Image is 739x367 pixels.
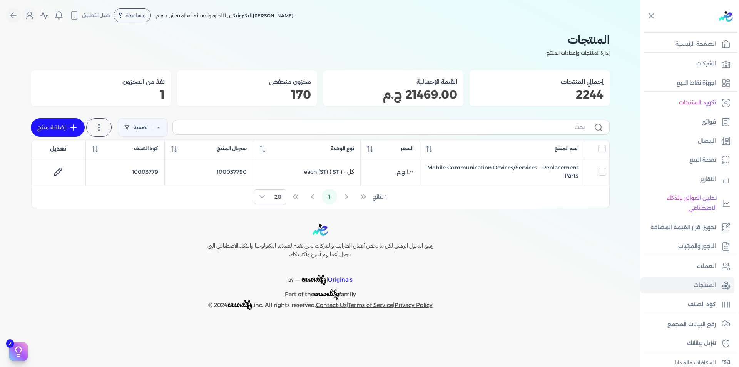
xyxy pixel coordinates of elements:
p: تجهيز اقرار القيمة المضافة [650,223,716,233]
a: رفع البيانات المجمع [640,317,734,333]
span: 2 [6,339,14,348]
a: الشركات [640,56,734,72]
span: حمل التطبيق [82,12,110,19]
td: 100037790 [165,158,253,186]
span: السعر [401,145,413,152]
a: كود الصنف [640,297,734,313]
a: تكويد المنتجات [640,95,734,111]
p: تكويد المنتجات [679,98,716,108]
span: اسم المنتج [555,145,578,152]
p: إدارة المنتجات وإعدادات المنتج [31,48,610,58]
a: الإيصال [640,133,734,149]
p: رفع البيانات المجمع [667,320,716,330]
h3: القيمة الإجمالية [329,77,457,87]
span: ensoulify [227,298,252,310]
span: مساعدة [125,13,146,18]
img: logo [719,11,733,22]
p: فواتير [702,117,716,127]
a: تحليل الفواتير بالذكاء الاصطناعي [640,190,734,216]
a: العملاء [640,258,734,275]
p: كود الصنف [688,300,716,310]
td: 10003779 [85,158,165,186]
input: بحث [179,123,585,131]
p: المنتجات [694,280,716,290]
span: BY [288,278,294,283]
a: تنزيل بياناتك [640,335,734,352]
p: تحليل الفواتير بالذكاء الاصطناعي [644,193,717,213]
p: الشركات [696,59,716,69]
td: ‏١٫٠٠ ج.م.‏ [361,158,420,186]
span: نوع الوحدة [331,145,354,152]
h6: رفيق التحول الرقمي لكل ما يخص أعمال الضرائب والشركات نحن نقدم لعملائنا التكنولوجيا والذكاء الاصطن... [191,242,450,258]
a: التقارير [640,171,734,188]
a: Contact-Us [316,302,347,308]
span: Originals [328,276,353,283]
button: حمل التطبيق [68,9,112,22]
a: تجهيز اقرار القيمة المضافة [640,220,734,236]
a: فواتير [640,114,734,130]
a: إضافة منتج [31,118,85,137]
p: 2244 [476,90,604,100]
a: Privacy Policy [395,302,433,308]
a: ensoulify [314,291,339,298]
button: Page 1 [322,189,337,204]
a: اجهزة نقاط البيع [640,75,734,91]
span: تعديل [50,145,66,153]
img: logo [313,224,328,236]
a: الصفحة الرئيسية [640,36,734,52]
h3: نفذ من المخزون [37,77,165,87]
p: © 2024 ,inc. All rights reserved. | | [191,299,450,310]
td: كل - each (ST) ( ST ) [253,158,360,186]
p: الصفحة الرئيسية [675,39,716,49]
p: الاجور والمرتبات [678,241,716,251]
p: 1 [37,90,165,100]
sup: __ [295,276,300,281]
p: تنزيل بياناتك [687,339,716,349]
span: كود الصنف [134,145,158,152]
a: نقطة البيع [640,152,734,168]
h2: المنتجات [31,31,610,48]
p: | [191,265,450,285]
a: Terms of Service [348,302,393,308]
p: اجهزة نقاط البيع [677,78,716,88]
td: Mobile Communication Devices/Services - Replacement Parts [420,158,585,186]
span: 1 نتائج [373,193,387,201]
p: الإيصال [698,136,716,146]
p: التقارير [700,174,716,184]
a: المنتجات [640,277,734,293]
p: 170 [183,90,311,100]
p: Part of the family [191,285,450,300]
button: 2 [9,342,28,361]
a: تصفية [118,118,168,137]
div: مساعدة [114,8,151,22]
p: العملاء [697,261,716,271]
span: ensoulify [314,287,339,299]
a: الاجور والمرتبات [640,238,734,255]
span: ensoulify [301,273,326,285]
span: [PERSON_NAME] اليكترونيكس للتجاره والصيانه العالميه ش ذ م م [155,13,293,18]
p: 21469.00 ج.م [329,90,457,100]
p: نقطة البيع [689,155,716,165]
span: سيريال المنتج [217,145,247,152]
span: Rows per page [270,190,286,204]
h3: مخزون منخفض [183,77,311,87]
h3: إجمالي المنتجات [476,77,604,87]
